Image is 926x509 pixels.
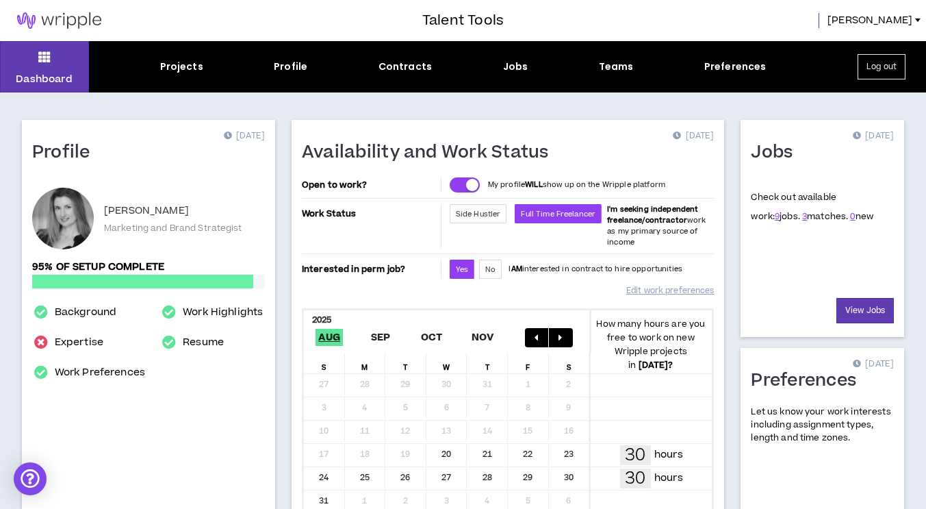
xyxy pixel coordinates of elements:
div: T [467,353,508,373]
a: Expertise [55,334,103,351]
p: Marketing and Brand Strategist [104,222,242,234]
span: new [850,210,873,223]
strong: WILL [525,179,543,190]
a: 9 [775,210,780,223]
div: S [549,353,590,373]
p: Check out available work: [751,191,873,223]
a: View Jobs [836,298,894,323]
span: matches. [802,210,848,223]
p: [DATE] [224,129,265,143]
p: hours [654,471,683,486]
span: Oct [417,329,445,346]
span: Nov [469,329,497,346]
span: No [485,264,496,275]
p: [DATE] [853,358,894,371]
a: Edit work preferences [626,279,714,303]
span: jobs. [775,210,800,223]
div: W [426,353,467,373]
p: [DATE] [853,129,894,143]
a: Work Preferences [55,364,145,381]
b: [DATE] ? [639,359,673,371]
div: T [385,353,426,373]
div: Projects [160,60,203,74]
span: work as my primary source of income [607,204,706,247]
p: [PERSON_NAME] [104,203,189,219]
div: S [304,353,345,373]
div: Melissa Z. [32,188,94,249]
h1: Preferences [751,370,866,392]
div: Preferences [704,60,767,74]
b: 2025 [312,314,332,326]
p: How many hours are you free to work on new Wripple projects in [589,317,712,372]
p: Dashboard [16,72,73,86]
span: Aug [316,329,343,346]
div: Jobs [503,60,528,74]
span: Sep [368,329,393,346]
p: Work Status [302,204,438,223]
p: My profile show up on the Wripple platform [488,179,665,190]
p: [DATE] [673,129,714,143]
a: Work Highlights [183,304,263,321]
a: Background [55,304,116,321]
p: 95% of setup complete [32,260,265,275]
h3: Talent Tools [422,10,504,31]
div: Contracts [378,60,432,74]
div: Open Intercom Messenger [14,462,47,495]
p: hours [654,447,683,462]
div: Teams [599,60,634,74]
div: F [508,353,549,373]
a: 0 [850,210,855,223]
button: Log out [858,54,905,79]
h1: Profile [32,142,101,164]
div: M [345,353,386,373]
p: Open to work? [302,179,438,190]
span: Yes [456,264,468,275]
strong: AM [511,264,522,274]
a: 3 [802,210,807,223]
span: [PERSON_NAME] [827,13,912,28]
p: I interested in contract to hire opportunities [509,264,682,275]
b: I'm seeking independent freelance/contractor [607,204,698,225]
h1: Availability and Work Status [302,142,559,164]
p: Let us know your work interests including assignment types, length and time zones. [751,406,894,445]
p: Interested in perm job? [302,260,438,279]
span: Side Hustler [456,209,501,219]
a: Resume [183,334,224,351]
h1: Jobs [751,142,803,164]
div: Profile [274,60,307,74]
